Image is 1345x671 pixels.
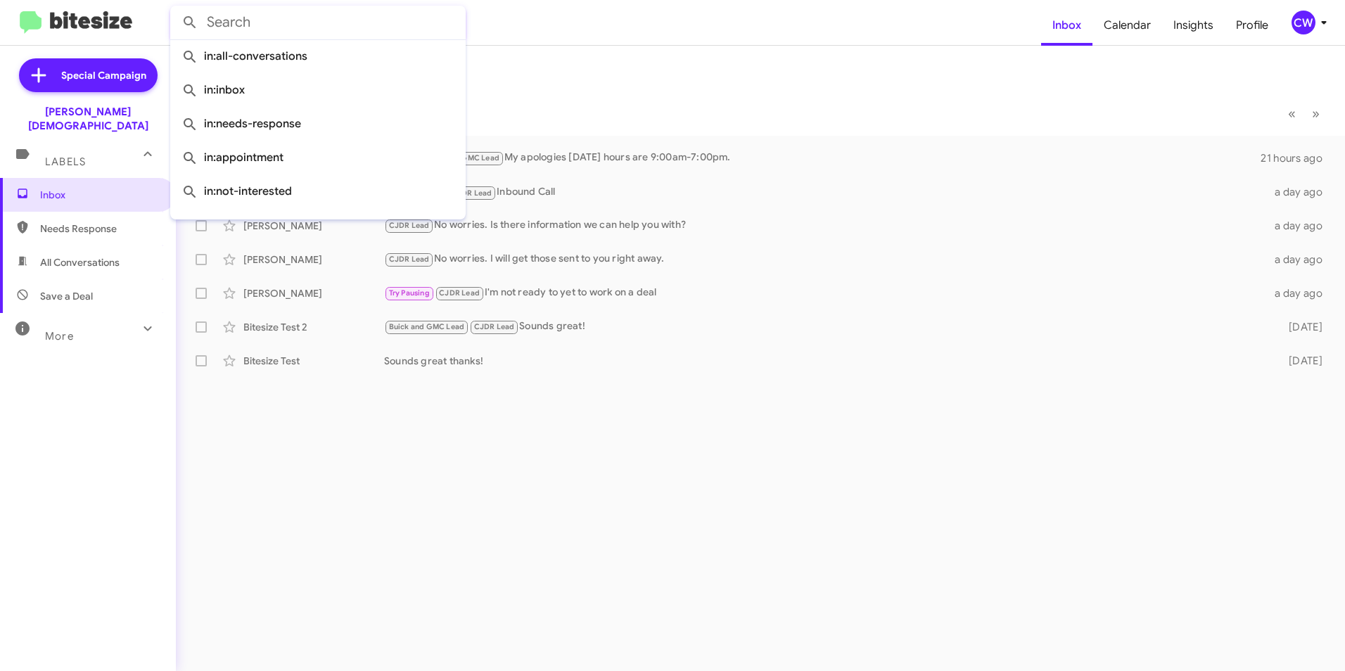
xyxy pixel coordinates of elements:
[40,255,120,269] span: All Conversations
[1266,320,1334,334] div: [DATE]
[1303,99,1328,128] button: Next
[1266,354,1334,368] div: [DATE]
[384,150,1261,166] div: My apologies [DATE] hours are 9:00am-7:00pm.
[384,251,1266,267] div: No worries. I will get those sent to you right away.
[384,354,1266,368] div: Sounds great thanks!
[1280,99,1328,128] nav: Page navigation example
[1292,11,1315,34] div: CW
[243,320,384,334] div: Bitesize Test 2
[1312,105,1320,122] span: »
[389,255,430,264] span: CJDR Lead
[243,219,384,233] div: [PERSON_NAME]
[452,188,492,198] span: CJDR Lead
[384,285,1266,301] div: I'm not ready to yet to work on a deal
[181,141,454,174] span: in:appointment
[19,58,158,92] a: Special Campaign
[1041,5,1092,46] a: Inbox
[61,68,146,82] span: Special Campaign
[474,322,515,331] span: CJDR Lead
[389,288,430,298] span: Try Pausing
[384,217,1266,234] div: No worries. Is there information we can help you with?
[45,330,74,343] span: More
[181,39,454,73] span: in:all-conversations
[181,174,454,208] span: in:not-interested
[389,221,430,230] span: CJDR Lead
[439,153,499,162] span: Buick GMC Lead
[181,73,454,107] span: in:inbox
[181,107,454,141] span: in:needs-response
[40,188,160,202] span: Inbox
[384,319,1266,335] div: Sounds great!
[40,289,93,303] span: Save a Deal
[1162,5,1225,46] a: Insights
[243,354,384,368] div: Bitesize Test
[389,322,465,331] span: Buick and GMC Lead
[1266,219,1334,233] div: a day ago
[45,155,86,168] span: Labels
[1288,105,1296,122] span: «
[439,288,480,298] span: CJDR Lead
[243,253,384,267] div: [PERSON_NAME]
[243,286,384,300] div: [PERSON_NAME]
[1092,5,1162,46] a: Calendar
[1266,286,1334,300] div: a day ago
[1266,185,1334,199] div: a day ago
[384,183,1266,200] div: Inbound Call
[1225,5,1280,46] a: Profile
[1280,99,1304,128] button: Previous
[1261,151,1334,165] div: 21 hours ago
[1266,253,1334,267] div: a day ago
[40,222,160,236] span: Needs Response
[170,6,466,39] input: Search
[1280,11,1330,34] button: CW
[181,208,454,242] span: in:sold-verified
